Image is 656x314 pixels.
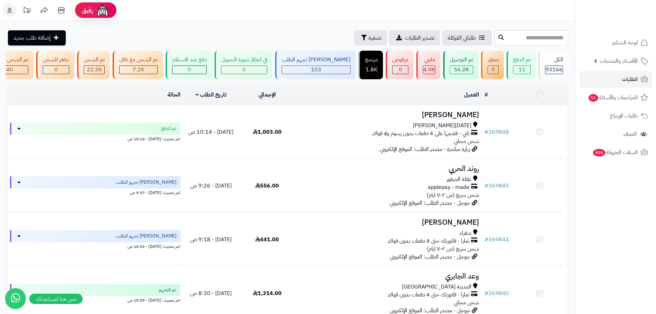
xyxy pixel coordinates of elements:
[580,126,652,142] a: العملاء
[10,242,180,250] div: اخر تحديث: [DATE] - 10:03 ص
[450,66,473,74] div: 56162
[10,135,180,142] div: اخر تحديث: [DATE] - 10:14 ص
[221,56,267,64] div: في انتظار صورة التحويل
[392,56,408,64] div: مرفوض
[423,65,435,74] span: 4.9K
[119,56,158,64] div: تم الشحن مع ناقل
[488,66,498,74] div: 0
[610,111,638,121] span: طلبات الإرجاع
[87,65,102,74] span: 22.3K
[387,237,469,245] span: تمارا - فاتورتك حتى 4 دفعات بدون فوائد
[485,91,488,99] a: #
[592,148,638,157] span: السلات المتروكة
[580,34,652,51] a: لوحة التحكم
[485,235,488,244] span: #
[96,3,110,17] img: ai-face.png
[54,65,58,74] span: 0
[442,51,480,79] a: تم التوصيل 56.2K
[442,30,492,45] a: طلباتي المُوكلة
[460,229,471,237] span: شقراء
[427,245,479,253] span: شحن سريع (من ٢-٧ ايام)
[589,94,598,102] span: 51
[480,51,505,79] a: معلق 0
[402,283,471,291] span: المدينة [GEOGRAPHIC_DATA]
[298,111,479,119] h3: [PERSON_NAME]
[3,65,13,74] span: 340
[513,56,531,64] div: تم الدفع
[18,3,35,19] a: تحديثات المنصة
[428,183,469,191] span: applepay - mada
[485,128,488,136] span: #
[580,71,652,88] a: الطلبات
[384,51,415,79] a: مرفوض 0
[190,289,232,297] span: [DATE] - 8:30 ص
[454,65,469,74] span: 56.2K
[545,56,563,64] div: الكل
[580,144,652,161] a: السلات المتروكة486
[372,130,469,138] span: تابي - قسّمها على 4 دفعات بدون رسوم ولا فوائد
[622,74,638,84] span: الطلبات
[447,175,471,183] span: عقلة الصقور
[253,289,282,297] span: 1,314.00
[354,30,387,45] button: تصفية
[485,289,509,297] a: #369840
[190,235,232,244] span: [DATE] - 9:18 ص
[274,51,357,79] a: [PERSON_NAME] تجهيز الطلب 103
[298,272,479,280] h3: وعد الجابري
[415,51,442,79] a: ملغي 4.9K
[390,253,470,261] span: جوجل - مصدر الطلب: الموقع الإلكتروني
[173,66,206,74] div: 0
[464,91,479,99] a: العميل
[405,34,435,42] span: تصدير الطلبات
[119,66,157,74] div: 7223
[448,34,476,42] span: طلباتي المُوكلة
[196,91,227,99] a: تاريخ الطلب
[116,179,176,186] span: [PERSON_NAME] تجهيز الطلب
[588,93,638,102] span: المراجعات والأسئلة
[133,65,144,74] span: 7.2K
[623,129,637,139] span: العملاء
[213,51,274,79] a: في انتظار صورة التحويل 0
[368,34,382,42] span: تصفية
[298,165,479,173] h3: روند الحربي
[172,56,207,64] div: دفع عند الاستلام
[188,128,233,136] span: [DATE] - 10:14 ص
[485,289,488,297] span: #
[389,30,440,45] a: تصدير الطلبات
[454,298,479,307] span: شحن مجاني
[35,51,76,79] a: جاهز للشحن 0
[580,89,652,106] a: المراجعات والأسئلة51
[387,291,469,299] span: تمارا - فاتورتك حتى 4 دفعات بدون فوائد
[390,199,470,207] span: جوجل - مصدر الطلب: الموقع الإلكتروني
[365,66,377,74] div: 1770
[159,286,176,293] span: تم التجهيز
[612,38,638,48] span: لوحة التحكم
[491,65,495,74] span: 0
[365,56,378,64] div: مرتجع
[485,182,488,190] span: #
[311,65,321,74] span: 103
[188,65,191,74] span: 0
[366,65,377,74] span: 1.8K
[545,65,563,74] span: 93166
[399,65,402,74] span: 0
[10,296,180,303] div: اخر تحديث: [DATE] - 10:39 ص
[167,91,180,99] a: الحالة
[13,34,51,42] span: إضافة طلب جديد
[76,51,111,79] a: تم الشحن 22.3K
[357,51,384,79] a: مرتجع 1.8K
[485,128,509,136] a: #369848
[488,56,499,64] div: معلق
[454,137,479,145] span: شحن مجاني
[450,56,473,64] div: تم التوصيل
[43,66,69,74] div: 0
[253,128,282,136] span: 1,003.00
[609,19,649,34] img: logo-2.png
[164,51,213,79] a: دفع عند الاستلام 0
[10,189,180,196] div: اخر تحديث: [DATE] - 9:37 ص
[161,125,176,132] span: تم الدفع
[82,6,93,14] span: رفيق
[282,66,350,74] div: 103
[519,65,525,74] span: 11
[537,51,570,79] a: الكل93166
